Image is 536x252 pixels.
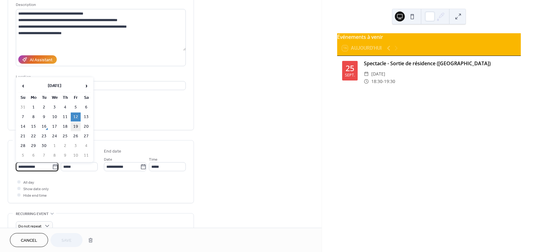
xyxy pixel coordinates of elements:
[16,211,49,217] span: Recurring event
[50,93,60,102] th: We
[50,112,60,121] td: 10
[50,122,60,131] td: 17
[18,132,28,141] td: 21
[29,141,38,150] td: 29
[364,60,516,67] div: Spectacle - Sortie de résidence ([GEOGRAPHIC_DATA])
[149,156,158,163] span: Time
[364,70,369,78] div: ​
[71,93,81,102] th: Fr
[39,93,49,102] th: Tu
[39,132,49,141] td: 23
[29,112,38,121] td: 8
[104,156,112,163] span: Date
[50,141,60,150] td: 1
[384,78,395,85] span: 19:30
[60,132,70,141] td: 25
[23,186,49,192] span: Show date only
[71,112,81,121] td: 12
[71,122,81,131] td: 19
[18,103,28,112] td: 31
[18,151,28,160] td: 5
[18,141,28,150] td: 28
[39,103,49,112] td: 2
[29,103,38,112] td: 1
[346,64,354,72] div: 25
[71,141,81,150] td: 3
[29,79,81,93] th: [DATE]
[364,78,369,85] div: ​
[60,93,70,102] th: Th
[371,78,382,85] span: 18:30
[371,70,385,78] span: [DATE]
[60,103,70,112] td: 4
[29,93,38,102] th: Mo
[16,2,185,8] div: Description
[29,151,38,160] td: 6
[18,112,28,121] td: 7
[18,55,57,64] button: AI Assistant
[71,132,81,141] td: 26
[18,223,42,230] span: Do not repeat
[18,122,28,131] td: 14
[60,151,70,160] td: 9
[39,122,49,131] td: 16
[382,78,384,85] span: -
[60,141,70,150] td: 2
[39,112,49,121] td: 9
[29,122,38,131] td: 15
[29,132,38,141] td: 22
[81,141,91,150] td: 4
[104,148,121,155] div: End date
[18,93,28,102] th: Su
[81,93,91,102] th: Sa
[23,179,34,186] span: All day
[39,151,49,160] td: 7
[50,151,60,160] td: 8
[337,33,521,41] div: Événements à venir
[50,103,60,112] td: 3
[50,132,60,141] td: 24
[82,80,91,92] span: ›
[30,57,52,63] div: AI Assistant
[21,237,37,244] span: Cancel
[16,74,185,80] div: Location
[23,192,47,199] span: Hide end time
[60,122,70,131] td: 18
[345,73,355,77] div: sept.
[81,132,91,141] td: 27
[81,103,91,112] td: 6
[71,103,81,112] td: 5
[60,112,70,121] td: 11
[39,141,49,150] td: 30
[81,112,91,121] td: 13
[18,80,28,92] span: ‹
[71,151,81,160] td: 10
[81,151,91,160] td: 11
[10,233,48,247] button: Cancel
[81,122,91,131] td: 20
